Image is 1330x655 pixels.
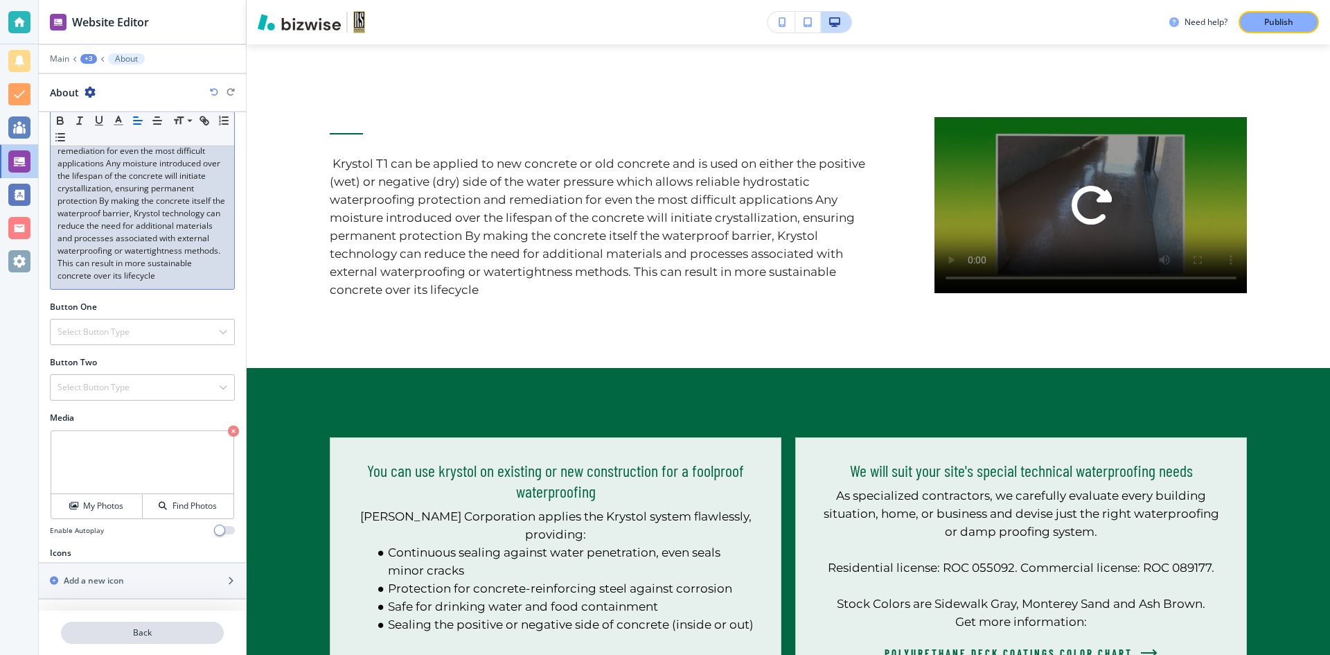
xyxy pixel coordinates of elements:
p: Back [62,627,222,639]
button: +3 [80,54,97,64]
img: Your Logo [353,11,365,33]
p: About [115,54,138,64]
span: Krystol T1 can be applied to new concrete or old concrete and is used on either the positive (wet... [57,82,227,281]
span: You can use krystol on existing or new construction for a foolproof waterproofing [367,460,747,501]
button: Publish [1239,11,1319,33]
button: Find Photos [143,494,233,518]
h2: Button Two [50,356,97,369]
h2: Button One [50,301,97,313]
div: Play button for video with title: undefined [934,117,1248,293]
img: Bizwise Logo [258,14,341,30]
span: We will suit your site's special technical waterproofing needs [850,460,1193,480]
li: Protection for concrete-reinforcing steel against corrosion [371,579,759,597]
h2: About [50,85,79,100]
li: Safe for drinking water and food containment [371,597,759,615]
button: Main [50,54,69,64]
h3: Need help? [1185,16,1227,28]
img: editor icon [50,14,66,30]
h2: Add a new icon [64,575,124,587]
li: Sealing the positive or negative side of concrete (inside or out) [371,615,759,634]
p: Stock Colors are Sidewalk Gray, Monterey Sand and Ash Brown. [818,595,1224,613]
h4: Find Photos [172,500,217,512]
p: Get more information: [818,613,1224,631]
p: [PERSON_NAME] Corporation applies the Krystol system flawlessly, providing: [353,507,759,543]
h2: Media [50,412,235,424]
button: Add a new icon [39,564,246,598]
div: My PhotosFind Photos [50,430,235,520]
button: My Photos [51,494,143,518]
p: Publish [1264,16,1293,28]
h2: Website Editor [72,14,149,30]
h2: Icons [50,547,71,559]
button: About [108,53,145,64]
p: Residential license: ROC 055092. Commercial license: ROC 089177. [818,559,1224,577]
span: Krystol T1 can be applied to new concrete or old concrete and is used on either the positive (wet... [330,157,868,297]
h4: Enable Autoplay [50,525,104,536]
h4: My Photos [83,500,123,512]
li: Continuous sealing against water penetration, even seals minor cracks [371,543,759,579]
h4: Select Button Type [57,326,130,338]
p: As specialized contractors, we carefully evaluate every building situation, home, or business and... [818,487,1224,541]
h4: Select Button Type [57,381,130,394]
button: Back [61,622,224,644]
